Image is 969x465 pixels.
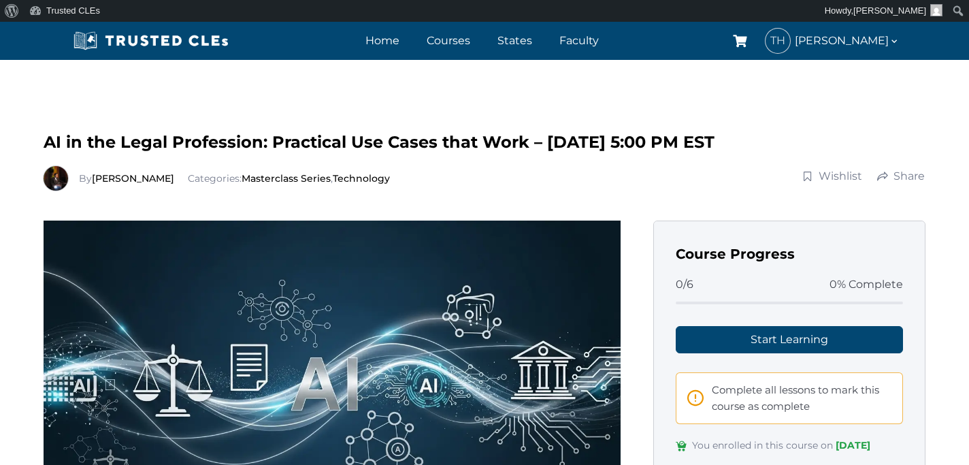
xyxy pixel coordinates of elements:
[676,276,693,293] span: 0/6
[766,29,790,53] span: TH
[692,438,870,455] span: You enrolled in this course on
[802,168,863,185] a: Wishlist
[79,172,177,185] span: By
[876,168,925,185] a: Share
[836,439,870,451] span: [DATE]
[712,382,891,415] span: Complete all lessons to mark this course as complete
[242,172,331,185] a: Masterclass Series
[676,243,903,265] h3: Course Progress
[853,5,926,16] span: [PERSON_NAME]
[830,276,903,293] span: 0% Complete
[556,31,602,50] a: Faculty
[44,166,68,191] img: Richard Estevez
[362,31,403,50] a: Home
[795,31,900,50] span: [PERSON_NAME]
[333,172,390,185] a: Technology
[44,132,715,152] span: AI in the Legal Profession: Practical Use Cases that Work – [DATE] 5:00 PM EST
[92,172,174,185] a: [PERSON_NAME]
[79,171,390,186] div: Categories: ,
[676,326,903,353] a: Start Learning
[423,31,474,50] a: Courses
[494,31,536,50] a: States
[69,31,232,51] img: Trusted CLEs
